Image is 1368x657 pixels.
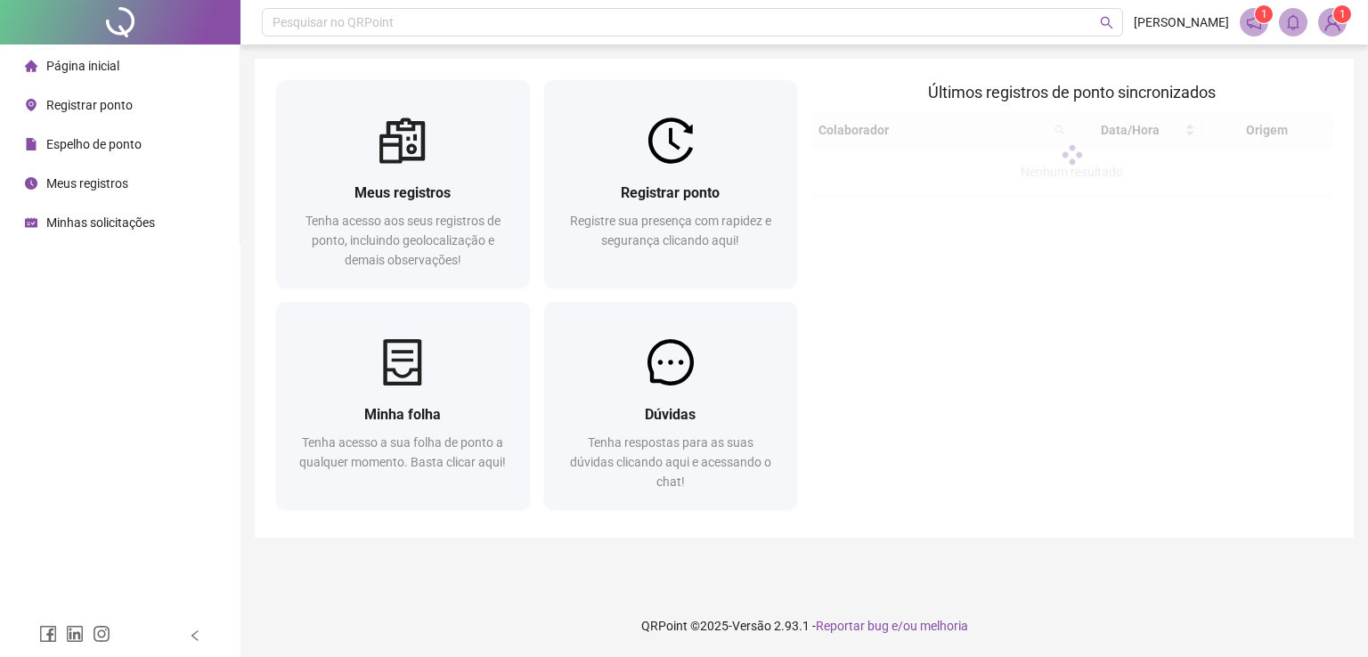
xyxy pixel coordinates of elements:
span: file [25,138,37,150]
span: home [25,60,37,72]
span: Versão [732,619,771,633]
span: Tenha acesso a sua folha de ponto a qualquer momento. Basta clicar aqui! [299,435,506,469]
span: [PERSON_NAME] [1134,12,1229,32]
span: schedule [25,216,37,229]
footer: QRPoint © 2025 - 2.93.1 - [240,595,1368,657]
span: 1 [1339,8,1346,20]
span: Meus registros [354,184,451,201]
span: bell [1285,14,1301,30]
span: Registre sua presença com rapidez e segurança clicando aqui! [570,214,771,247]
sup: 1 [1255,5,1273,23]
span: 1 [1261,8,1267,20]
span: linkedin [66,625,84,643]
span: instagram [93,625,110,643]
span: environment [25,99,37,111]
a: DúvidasTenha respostas para as suas dúvidas clicando aqui e acessando o chat! [544,302,798,509]
span: Espelho de ponto [46,137,142,151]
span: Registrar ponto [621,184,720,201]
span: left [189,629,201,642]
img: 90498 [1319,9,1346,36]
span: Tenha acesso aos seus registros de ponto, incluindo geolocalização e demais observações! [305,214,501,267]
span: Registrar ponto [46,98,133,112]
span: notification [1246,14,1262,30]
a: Minha folhaTenha acesso a sua folha de ponto a qualquer momento. Basta clicar aqui! [276,302,530,509]
span: clock-circle [25,177,37,190]
span: search [1100,16,1113,29]
span: Últimos registros de ponto sincronizados [928,83,1216,101]
a: Registrar pontoRegistre sua presença com rapidez e segurança clicando aqui! [544,80,798,288]
span: Minhas solicitações [46,215,155,230]
span: Minha folha [364,406,441,423]
span: Reportar bug e/ou melhoria [816,619,968,633]
sup: Atualize o seu contato no menu Meus Dados [1333,5,1351,23]
span: Tenha respostas para as suas dúvidas clicando aqui e acessando o chat! [570,435,771,489]
span: Meus registros [46,176,128,191]
a: Meus registrosTenha acesso aos seus registros de ponto, incluindo geolocalização e demais observa... [276,80,530,288]
span: Página inicial [46,59,119,73]
span: facebook [39,625,57,643]
span: Dúvidas [645,406,696,423]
